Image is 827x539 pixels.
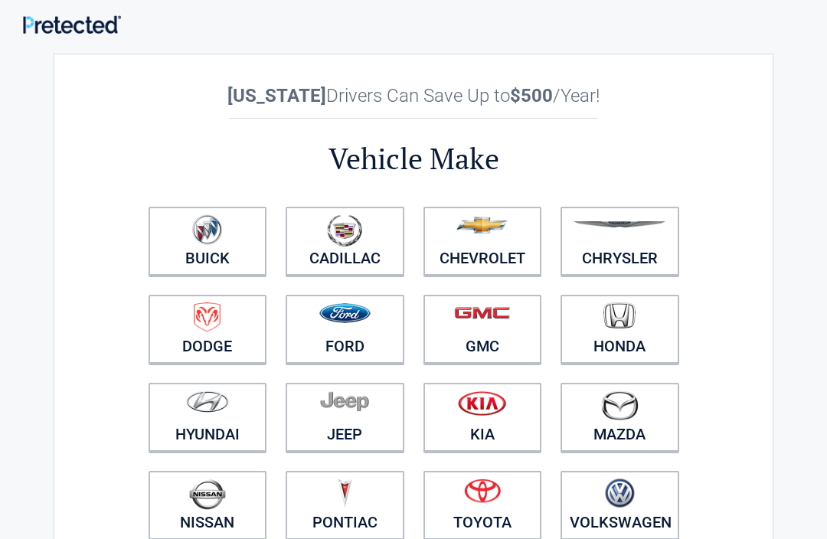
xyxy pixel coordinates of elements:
h2: Drivers Can Save Up to /Year [139,85,688,106]
a: Dodge [149,295,267,364]
b: [US_STATE] [227,85,326,106]
img: jeep [320,390,369,412]
a: Cadillac [286,207,404,276]
img: volkswagen [605,479,635,508]
img: chrysler [573,221,666,228]
img: honda [603,302,636,329]
img: buick [192,214,222,245]
img: nissan [189,479,226,510]
b: $500 [510,85,553,106]
a: Mazda [561,383,679,452]
img: toyota [464,479,501,503]
a: Jeep [286,383,404,452]
img: hyundai [186,390,229,413]
a: Chrysler [561,207,679,276]
img: pontiac [337,479,352,508]
img: gmc [454,306,510,319]
img: dodge [194,302,221,332]
a: GMC [423,295,542,364]
a: Kia [423,383,542,452]
img: ford [319,303,371,323]
img: mazda [600,390,639,420]
img: chevrolet [456,217,508,234]
a: Buick [149,207,267,276]
a: Ford [286,295,404,364]
h2: Vehicle Make [139,139,688,178]
img: kia [458,390,506,416]
a: Hyundai [149,383,267,452]
img: Main Logo [23,15,121,33]
a: Honda [561,295,679,364]
img: cadillac [327,214,362,247]
a: Chevrolet [423,207,542,276]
